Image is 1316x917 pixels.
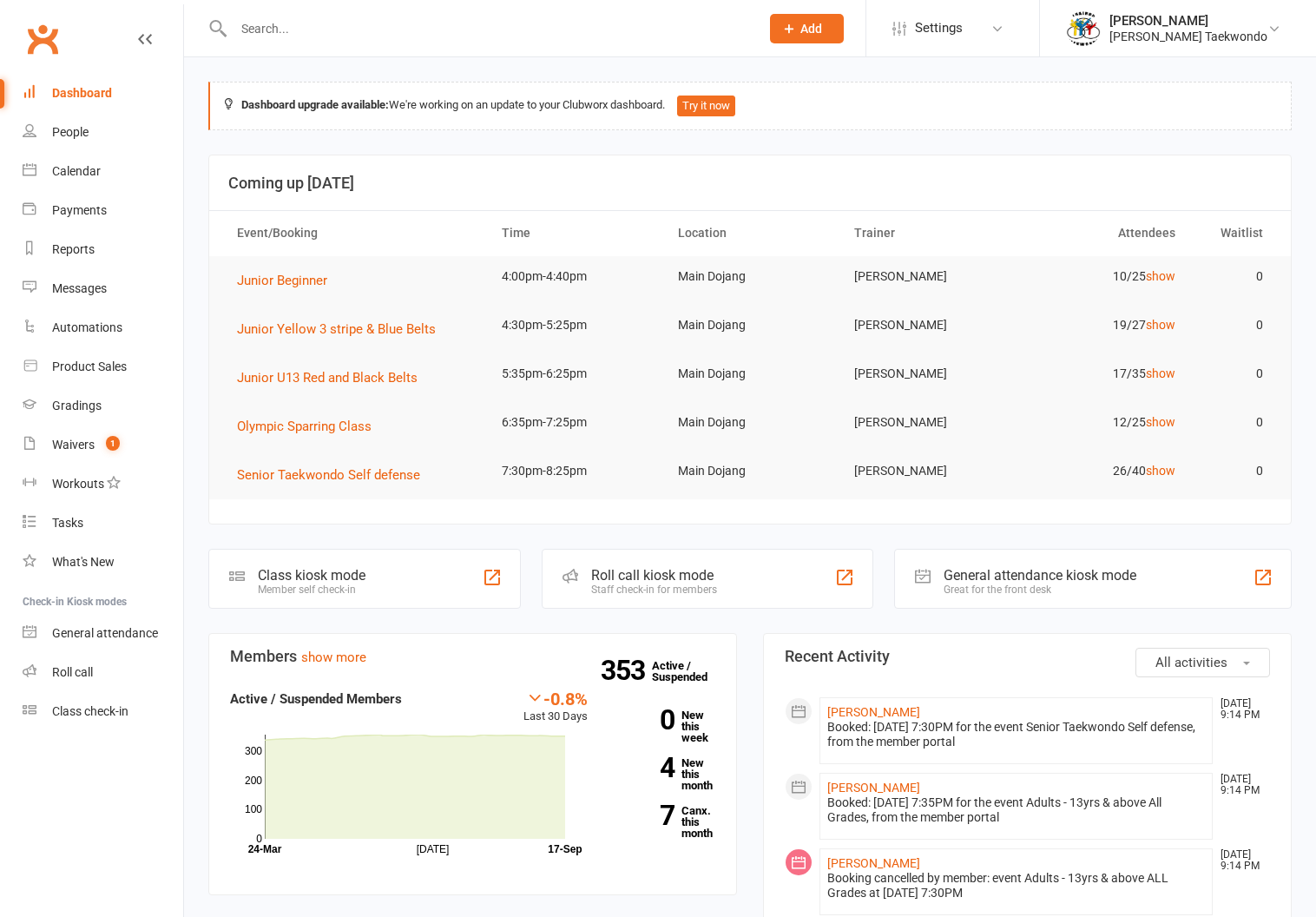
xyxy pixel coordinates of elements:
[1191,353,1280,394] td: 0
[23,692,183,731] a: Class kiosk mode
[52,665,93,679] div: Roll call
[1155,655,1227,670] span: All activities
[1191,402,1280,443] td: 0
[237,273,327,288] span: Junior Beginner
[241,98,389,111] strong: Dashboard upgrade available:
[486,305,662,346] td: 4:30pm-5:25pm
[1015,451,1191,491] td: 26/40
[237,367,430,388] button: Junior U13 Red and Black Belts
[23,543,183,582] a: What's New
[1015,305,1191,346] td: 19/27
[23,191,183,230] a: Payments
[839,256,1015,297] td: [PERSON_NAME]
[662,402,839,443] td: Main Dojang
[237,370,418,386] span: Junior U13 Red and Black Belts
[827,720,1205,749] div: Booked: [DATE] 7:30PM for the event Senior Taekwondo Self defense, from the member portal
[1066,11,1101,46] img: thumb_image1638236014.png
[614,709,715,743] a: 0New this week
[237,319,448,340] button: Junior Yellow 3 stripe & Blue Belts
[230,648,715,665] h3: Members
[800,22,822,36] span: Add
[52,320,122,334] div: Automations
[23,113,183,152] a: People
[52,399,102,412] div: Gradings
[1109,29,1267,44] div: [PERSON_NAME] Taekwondo
[237,465,432,485] button: Senior Taekwondo Self defense
[52,555,115,569] div: What's New
[677,96,735,116] button: Try it now
[23,308,183,347] a: Automations
[523,689,588,726] div: Last 30 Days
[1146,464,1175,478] a: show
[23,230,183,269] a: Reports
[52,516,83,530] div: Tasks
[1146,269,1175,283] a: show
[237,321,436,337] span: Junior Yellow 3 stripe & Blue Belts
[23,653,183,692] a: Roll call
[23,614,183,653] a: General attendance kiosk mode
[1135,648,1270,677] button: All activities
[1015,402,1191,443] td: 12/25
[839,353,1015,394] td: [PERSON_NAME]
[52,281,107,295] div: Messages
[23,74,183,113] a: Dashboard
[21,17,64,61] a: Clubworx
[915,9,963,48] span: Settings
[258,567,365,584] div: Class kiosk mode
[23,347,183,386] a: Product Sales
[228,16,747,41] input: Search...
[106,436,120,451] span: 1
[1191,305,1280,346] td: 0
[52,438,95,452] div: Waivers
[614,707,674,733] strong: 0
[52,86,112,100] div: Dashboard
[228,175,1272,192] h3: Coming up [DATE]
[23,426,183,465] a: Waivers 1
[827,856,920,870] a: [PERSON_NAME]
[486,211,662,255] th: Time
[662,353,839,394] td: Main Dojang
[1015,256,1191,297] td: 10/25
[1212,698,1269,721] time: [DATE] 9:14 PM
[230,691,402,707] strong: Active / Suspended Members
[1212,849,1269,872] time: [DATE] 9:14 PM
[601,657,652,683] strong: 353
[208,82,1292,130] div: We're working on an update to your Clubworx dashboard.
[237,416,384,437] button: Olympic Sparring Class
[1212,774,1269,796] time: [DATE] 9:14 PM
[827,781,920,795] a: [PERSON_NAME]
[944,567,1136,584] div: General attendance kiosk mode
[614,757,715,791] a: 4New this month
[839,451,1015,491] td: [PERSON_NAME]
[237,419,372,434] span: Olympic Sparring Class
[662,305,839,346] td: Main Dojang
[827,795,1205,825] div: Booked: [DATE] 7:35PM for the event Adults - 13yrs & above All Grades, from the member portal
[1109,13,1267,29] div: [PERSON_NAME]
[301,650,366,665] a: show more
[486,451,662,491] td: 7:30pm-8:25pm
[23,465,183,504] a: Workouts
[52,242,95,256] div: Reports
[662,256,839,297] td: Main Dojang
[1191,211,1280,255] th: Waitlist
[23,152,183,191] a: Calendar
[614,805,715,839] a: 7Canx. this month
[52,704,128,718] div: Class check-in
[591,584,717,596] div: Staff check-in for members
[23,386,183,426] a: Gradings
[258,584,365,596] div: Member self check-in
[52,125,89,139] div: People
[1015,211,1191,255] th: Attendees
[614,755,674,781] strong: 4
[614,802,674,828] strong: 7
[785,648,1270,665] h3: Recent Activity
[237,270,339,291] button: Junior Beginner
[52,477,104,491] div: Workouts
[1146,415,1175,429] a: show
[23,504,183,543] a: Tasks
[1146,366,1175,380] a: show
[23,269,183,308] a: Messages
[591,567,717,584] div: Roll call kiosk mode
[486,353,662,394] td: 5:35pm-6:25pm
[52,164,101,178] div: Calendar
